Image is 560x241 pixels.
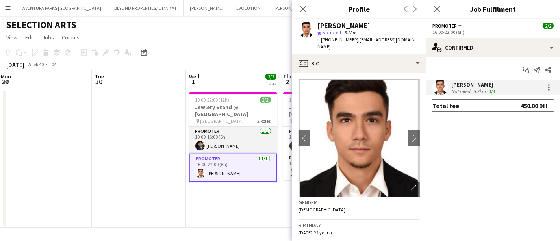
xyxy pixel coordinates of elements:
span: 10:00-22:00 (12h) [289,97,324,103]
span: 2/2 [260,97,271,103]
button: EVOLUTION [230,0,267,16]
div: [PERSON_NAME] [451,81,497,88]
div: [DATE] [6,61,24,69]
a: Comms [59,32,83,43]
span: [DATE] (22 years) [299,230,332,235]
div: [PERSON_NAME] [317,22,370,29]
h3: Job Fulfilment [426,4,560,14]
h3: Profile [292,4,426,14]
div: Confirmed [426,38,560,57]
span: Not rated [322,30,341,35]
span: 2/2 [543,23,554,29]
app-job-card: 10:00-22:00 (12h)2/2Jewlery Stand @ [GEOGRAPHIC_DATA] [GEOGRAPHIC_DATA]2 RolesPromoter1/110:00-16... [283,92,371,180]
app-job-card: 10:00-22:00 (12h)2/2Jewlery Stand @ [GEOGRAPHIC_DATA] [GEOGRAPHIC_DATA]2 RolesPromoter1/110:00-16... [189,92,277,182]
span: Mon [1,73,11,80]
button: [PERSON_NAME] [267,0,314,16]
app-card-role: Promoter1/110:00-16:00 (6h)[PERSON_NAME] [283,127,371,154]
span: View [6,34,17,41]
app-skills-label: 3/3 [489,88,495,94]
span: | [EMAIL_ADDRESS][DOMAIN_NAME] [317,37,417,50]
span: 2/2 [265,74,276,80]
div: Total fee [432,102,459,109]
span: Week 40 [26,61,46,67]
h3: Gender [299,199,420,206]
app-card-role: Promoter1/110:00-16:00 (6h)[PERSON_NAME] [189,127,277,154]
h3: Birthday [299,222,420,229]
div: 1 Job [266,80,276,86]
span: 2 Roles [258,118,271,124]
h3: Jewlery Stand @ [GEOGRAPHIC_DATA] [283,104,371,118]
span: Jobs [42,34,54,41]
a: Jobs [39,32,57,43]
span: Tue [95,73,104,80]
button: Promoter [432,23,463,29]
app-card-role: Promoter1/116:00-22:00 (6h)[PERSON_NAME] [283,154,371,180]
span: t. [PHONE_NUMBER] [317,37,358,43]
span: Thu [283,73,293,80]
span: [DEMOGRAPHIC_DATA] [299,207,345,213]
span: Promoter [432,23,457,29]
span: 10:00-22:00 (12h) [195,97,230,103]
button: AVENTURA PARKS [GEOGRAPHIC_DATA] [16,0,108,16]
a: View [3,32,20,43]
h1: SELECTION ARTS [6,19,76,31]
div: Bio [292,54,426,73]
span: 30 [94,77,104,86]
div: Open photos pop-in [404,182,420,197]
span: Comms [62,34,80,41]
app-card-role: Promoter1/116:00-22:00 (6h)[PERSON_NAME] [189,154,277,182]
div: 450.00 DH [521,102,547,109]
img: Crew avatar or photo [299,79,420,197]
div: +04 [49,61,56,67]
div: 16:00-22:00 (6h) [432,29,554,35]
a: Edit [22,32,37,43]
div: Not rated [451,88,472,94]
span: [GEOGRAPHIC_DATA] [200,118,244,124]
span: 2 [282,77,293,86]
button: [PERSON_NAME] [184,0,230,16]
span: Wed [189,73,199,80]
button: BEYOND PROPERTIES/ OMNIYAT [108,0,184,16]
span: 1 [188,77,199,86]
span: Edit [25,34,34,41]
span: 5.2km [343,30,358,35]
div: 5.2km [472,88,487,94]
h3: Jewlery Stand @ [GEOGRAPHIC_DATA] [189,104,277,118]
